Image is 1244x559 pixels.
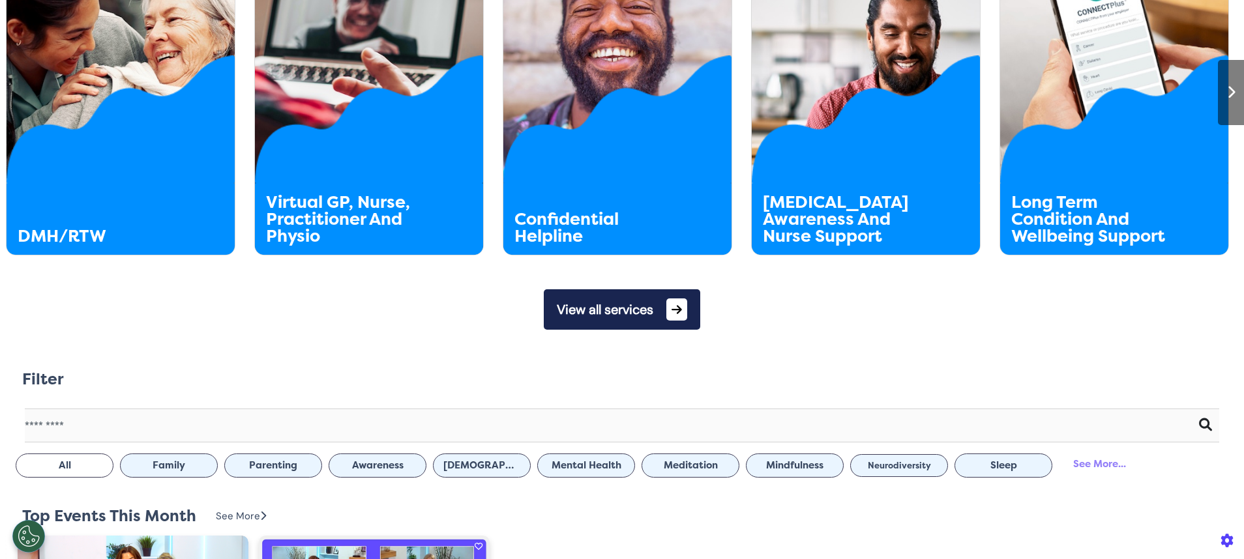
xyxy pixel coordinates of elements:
[955,453,1052,478] button: Sleep
[18,228,177,245] div: DMH/RTW
[22,370,64,389] h2: Filter
[120,453,218,478] button: Family
[763,194,923,245] div: [MEDICAL_DATA] Awareness And Nurse Support
[224,453,322,478] button: Parenting
[850,454,948,477] button: Neurodiversity
[1011,194,1171,245] div: Long Term Condition And Wellbeing Support
[1059,452,1140,476] div: See More...
[216,509,266,524] div: See More
[642,453,739,478] button: Meditation
[22,507,196,526] h2: Top Events This Month
[746,453,844,478] button: Mindfulness
[16,453,113,478] button: All
[329,453,426,478] button: Awareness
[12,520,45,552] button: Open Preferences
[537,453,635,478] button: Mental Health
[433,453,531,478] button: [DEMOGRAPHIC_DATA] Health
[544,289,700,330] button: View all services
[514,211,674,245] div: Confidential Helpline
[266,194,426,245] div: Virtual GP, Nurse, Practitioner And Physio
